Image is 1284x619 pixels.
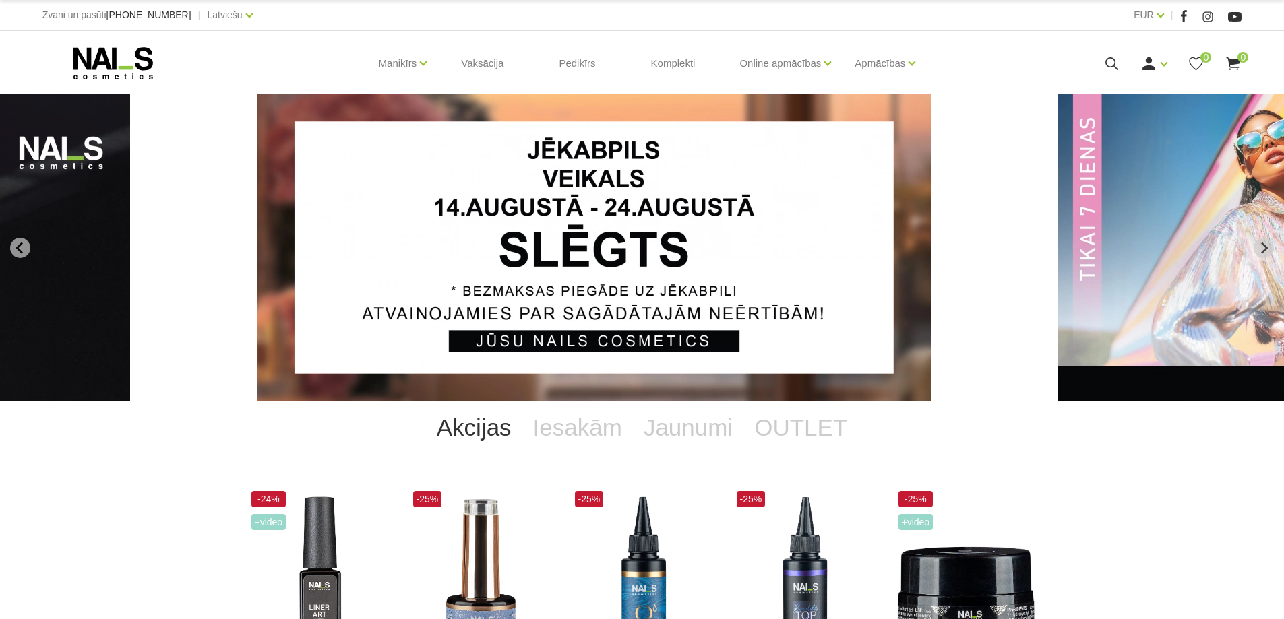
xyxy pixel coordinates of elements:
[251,514,286,530] span: +Video
[42,7,191,24] div: Zvani un pasūti
[737,491,766,507] span: -25%
[106,9,191,20] span: [PHONE_NUMBER]
[548,31,606,96] a: Pedikīrs
[413,491,442,507] span: -25%
[575,491,604,507] span: -25%
[450,31,514,96] a: Vaksācija
[257,94,1027,401] li: 1 of 12
[633,401,743,455] a: Jaunumi
[1225,55,1242,72] a: 0
[855,36,905,90] a: Apmācības
[251,491,286,507] span: -24%
[1134,7,1154,23] a: EUR
[1200,52,1211,63] span: 0
[640,31,706,96] a: Komplekti
[198,7,201,24] span: |
[743,401,858,455] a: OUTLET
[1188,55,1204,72] a: 0
[898,491,934,507] span: -25%
[10,238,30,258] button: Go to last slide
[739,36,821,90] a: Online apmācības
[1237,52,1248,63] span: 0
[898,514,934,530] span: +Video
[426,401,522,455] a: Akcijas
[379,36,417,90] a: Manikīrs
[522,401,633,455] a: Iesakām
[106,10,191,20] a: [PHONE_NUMBER]
[208,7,243,23] a: Latviešu
[1171,7,1173,24] span: |
[1254,238,1274,258] button: Next slide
